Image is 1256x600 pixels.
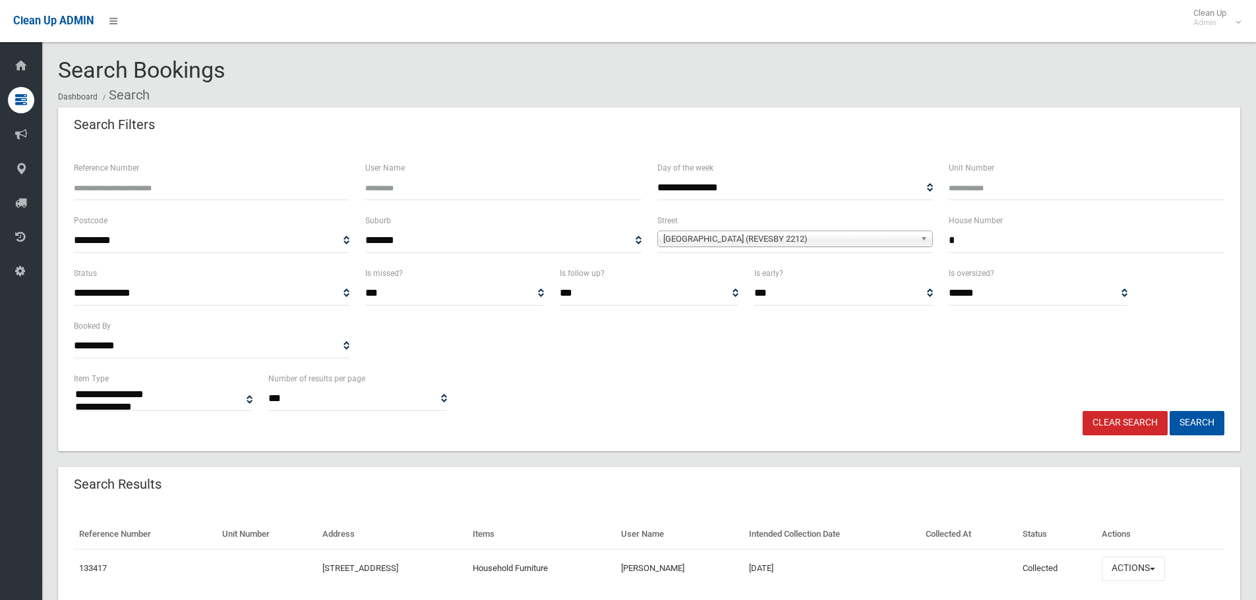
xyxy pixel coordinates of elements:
label: House Number [949,213,1003,228]
td: Household Furniture [467,549,616,587]
th: Status [1017,520,1096,549]
button: Actions [1102,557,1165,581]
a: [STREET_ADDRESS] [322,563,398,573]
label: Postcode [74,213,107,228]
th: Collected At [920,520,1017,549]
label: Suburb [365,213,391,228]
th: Address [317,520,467,549]
td: [PERSON_NAME] [616,549,744,587]
th: Intended Collection Date [744,520,920,549]
label: Is oversized? [949,266,994,281]
label: Booked By [74,319,111,333]
td: [DATE] [744,549,920,587]
td: Collected [1017,549,1096,587]
small: Admin [1193,18,1226,28]
button: Search [1170,411,1224,435]
th: Items [467,520,616,549]
a: Clear Search [1083,411,1168,435]
label: Status [74,266,97,281]
label: Item Type [74,371,109,386]
label: Unit Number [949,161,994,175]
span: [GEOGRAPHIC_DATA] (REVESBY 2212) [663,231,915,247]
th: Unit Number [217,520,318,549]
span: Search Bookings [58,57,225,83]
a: 133417 [79,563,107,573]
label: Reference Number [74,161,139,175]
th: Reference Number [74,520,217,549]
th: User Name [616,520,744,549]
label: Day of the week [657,161,713,175]
label: Is early? [754,266,783,281]
label: Is missed? [365,266,403,281]
span: Clean Up ADMIN [13,14,94,27]
li: Search [100,83,150,107]
header: Search Filters [58,112,171,138]
th: Actions [1096,520,1224,549]
label: Street [657,213,678,228]
label: User Name [365,161,405,175]
label: Is follow up? [560,266,605,281]
a: Dashboard [58,92,98,101]
label: Number of results per page [268,371,365,386]
header: Search Results [58,472,177,497]
span: Clean Up [1187,8,1240,28]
